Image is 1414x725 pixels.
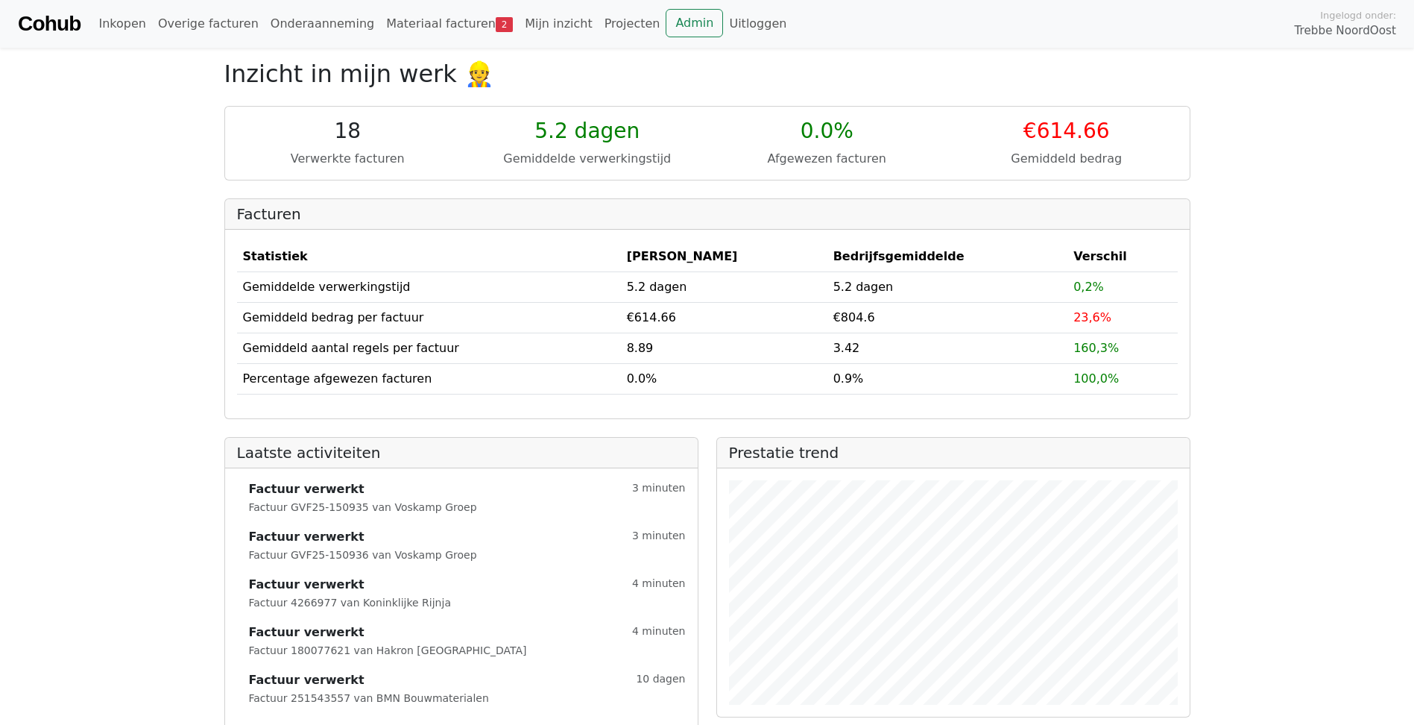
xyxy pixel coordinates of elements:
[237,272,621,302] td: Gemiddelde verwerkingstijd
[249,576,364,594] strong: Factuur verwerkt
[265,9,380,39] a: Onderaanneming
[827,333,1068,363] td: 3.42
[237,363,621,394] td: Percentage afgewezen facturen
[249,644,527,656] small: Factuur 180077621 van Hakron [GEOGRAPHIC_DATA]
[632,528,686,546] small: 3 minuten
[237,333,621,363] td: Gemiddeld aantal regels per factuur
[237,444,686,462] h2: Laatste activiteiten
[249,549,477,561] small: Factuur GVF25-150936 van Voskamp Groep
[496,17,513,32] span: 2
[224,60,1190,88] h2: Inzicht in mijn werk 👷
[249,480,364,498] strong: Factuur verwerkt
[237,150,459,168] div: Verwerkte facturen
[1073,280,1104,294] span: 0,2%
[380,9,519,39] a: Materiaal facturen2
[827,302,1068,333] td: €804.6
[237,119,459,144] div: 18
[1073,310,1111,324] span: 23,6%
[632,576,686,594] small: 4 minuten
[636,671,685,689] small: 10 dagen
[621,242,827,272] th: [PERSON_NAME]
[1320,8,1396,22] span: Ingelogd onder:
[1295,22,1396,40] span: Trebbe NoordOost
[723,9,792,39] a: Uitloggen
[956,150,1178,168] div: Gemiddeld bedrag
[956,119,1178,144] div: €614.66
[827,363,1068,394] td: 0.9%
[249,671,364,689] strong: Factuur verwerkt
[249,501,477,513] small: Factuur GVF25-150935 van Voskamp Groep
[716,150,938,168] div: Afgewezen facturen
[621,333,827,363] td: 8.89
[716,119,938,144] div: 0.0%
[237,302,621,333] td: Gemiddeld bedrag per factuur
[1073,371,1119,386] span: 100,0%
[827,242,1068,272] th: Bedrijfsgemiddelde
[476,119,698,144] div: 5.2 dagen
[1067,242,1177,272] th: Verschil
[18,6,81,42] a: Cohub
[476,150,698,168] div: Gemiddelde verwerkingstijd
[666,9,723,37] a: Admin
[249,528,364,546] strong: Factuur verwerkt
[632,624,686,641] small: 4 minuten
[1073,341,1119,355] span: 160,3%
[249,692,489,704] small: Factuur 251543557 van BMN Bouwmaterialen
[237,242,621,272] th: Statistiek
[249,597,451,609] small: Factuur 4266977 van Koninklijke Rijnja
[519,9,599,39] a: Mijn inzicht
[92,9,151,39] a: Inkopen
[632,480,686,498] small: 3 minuten
[621,363,827,394] td: 0.0%
[729,444,1178,462] h2: Prestatie trend
[621,302,827,333] td: €614.66
[237,205,1178,223] h2: Facturen
[827,272,1068,302] td: 5.2 dagen
[249,624,364,641] strong: Factuur verwerkt
[621,272,827,302] td: 5.2 dagen
[599,9,666,39] a: Projecten
[152,9,265,39] a: Overige facturen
